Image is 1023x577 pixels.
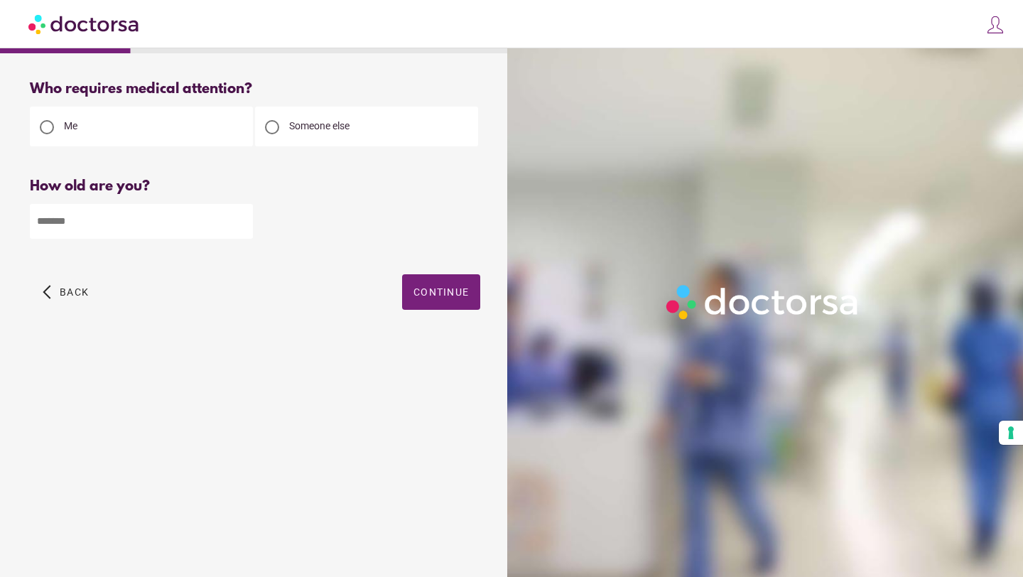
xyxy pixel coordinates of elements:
span: Back [60,286,89,298]
img: Doctorsa.com [28,8,141,40]
button: Continue [402,274,480,310]
button: arrow_back_ios Back [37,274,94,310]
img: icons8-customer-100.png [985,15,1005,35]
button: Your consent preferences for tracking technologies [999,421,1023,445]
span: Me [64,120,77,131]
div: Who requires medical attention? [30,81,480,97]
img: Logo-Doctorsa-trans-White-partial-flat.png [661,279,865,325]
span: Continue [413,286,469,298]
span: Someone else [289,120,350,131]
div: How old are you? [30,178,480,195]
